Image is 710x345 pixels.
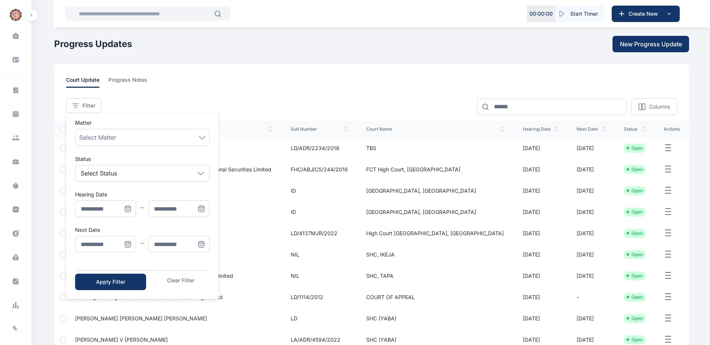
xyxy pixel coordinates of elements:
td: [DATE] [514,223,568,244]
button: Columns [631,98,677,115]
li: Open [627,230,643,236]
td: - [568,286,615,308]
p: 00 : 00 : 00 [530,10,553,18]
span: actions [664,126,680,132]
span: hearing date [523,126,559,132]
button: Start Timer [555,6,604,22]
td: [DATE] [568,180,615,201]
td: [DATE] [514,265,568,286]
span: Select Matter [79,133,116,142]
span: next date [577,126,606,132]
p: Columns [649,103,670,111]
td: [DATE] [568,201,615,223]
ul: Menu [66,113,219,299]
div: Apply Filter [87,278,134,286]
td: [DATE] [568,223,615,244]
label: Next Date [75,227,100,233]
li: Open [627,337,643,343]
li: Open [627,145,643,151]
td: [DATE] [514,308,568,329]
span: Create New [626,10,664,18]
button: Apply Filter [75,274,146,290]
td: SHC, TAPA [357,265,514,286]
td: [GEOGRAPHIC_DATA], [GEOGRAPHIC_DATA] [357,180,514,201]
td: FHC/ABJ/CS/244/2018 [282,159,357,180]
td: SHC (YABA) [357,308,514,329]
button: Filter [66,98,102,113]
td: LD [282,308,357,329]
span: status [624,126,646,132]
a: Shinning Star Nigeria Limited & Anor V Aks Steel Nigeria Ltd [75,294,223,300]
td: [DATE] [568,265,615,286]
a: [PERSON_NAME] [PERSON_NAME] [PERSON_NAME] [75,315,207,321]
td: [DATE] [514,159,568,180]
td: [DATE] [514,244,568,265]
button: New Progress Update [612,36,689,52]
td: LD/ADR/2234/2018 [282,137,357,159]
span: New Progress Update [620,40,682,49]
a: progress notes [108,76,156,88]
td: [DATE] [568,159,615,180]
td: FCT High Court, [GEOGRAPHIC_DATA] [357,159,514,180]
li: Open [627,209,643,215]
li: Open [627,316,643,321]
span: Matter [75,119,92,127]
li: Open [627,188,643,194]
li: Open [627,294,643,300]
td: LD/1114/2012 [282,286,357,308]
td: ID [282,180,357,201]
span: Start Timer [570,10,598,18]
h1: Progress Updates [54,38,132,50]
td: TBS [357,137,514,159]
span: suit number [291,126,348,132]
p: Select Status [81,169,117,178]
li: Open [627,273,643,279]
td: [DATE] [514,180,568,201]
td: [DATE] [514,286,568,308]
td: [DATE] [514,201,568,223]
button: Create New [612,6,680,22]
li: Open [627,167,643,172]
td: [GEOGRAPHIC_DATA], [GEOGRAPHIC_DATA] [357,201,514,223]
a: court update [66,76,108,88]
li: Open [627,252,643,258]
span: court update [66,76,99,88]
td: [DATE] [514,137,568,159]
td: ID [282,201,357,223]
td: NIL [282,265,357,286]
td: SHC, IKEJA [357,244,514,265]
a: [PERSON_NAME] v [PERSON_NAME] [75,336,168,343]
td: COURT OF APPEAL [357,286,514,308]
span: progress notes [108,76,147,88]
td: NIL [282,244,357,265]
td: [DATE] [568,137,615,159]
label: Status [75,155,210,163]
span: Filter [83,102,95,109]
span: court name [366,126,505,132]
button: Clear Filter [152,277,210,284]
td: [DATE] [568,308,615,329]
td: High Court [GEOGRAPHIC_DATA], [GEOGRAPHIC_DATA] [357,223,514,244]
td: [DATE] [568,244,615,265]
label: Hearing Date [75,191,107,198]
td: LD/4137MJR/2022 [282,223,357,244]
